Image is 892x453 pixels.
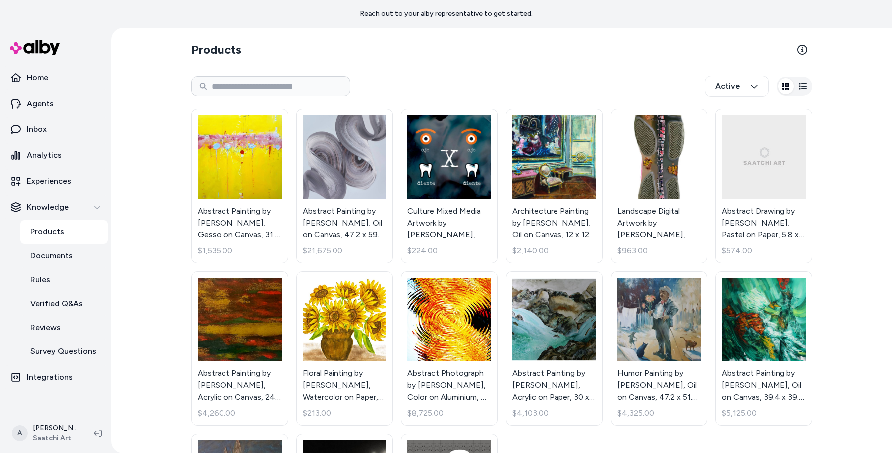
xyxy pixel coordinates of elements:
[27,98,54,110] p: Agents
[296,271,393,426] a: Floral Painting by Irina Afonskaya, Watercolor on Paper, 11.8 x 8.3 in - Fine Art Original Artwor...
[4,92,108,115] a: Agents
[30,345,96,357] p: Survey Questions
[20,340,108,363] a: Survey Questions
[30,250,73,262] p: Documents
[27,123,47,135] p: Inbox
[12,425,28,441] span: A
[20,220,108,244] a: Products
[191,42,241,58] h2: Products
[401,109,498,263] a: Culture Mixed Media Artwork by Ojolo Mirón, Digital on Paper, 30 x 30 in - Conceptual Original A...
[27,72,48,84] p: Home
[30,274,50,286] p: Rules
[611,271,708,426] a: Humor Painting by Vadim Kovalev, Oil on Canvas, 47.2 x 51.2 in - Large, Figurative Original Artwo...
[6,417,86,449] button: A[PERSON_NAME]Saatchi Art
[191,271,288,426] a: Abstract Painting by Heidi Khatami, Acrylic on Canvas, 24 x 30 in - Abstract Original Artwork For...
[296,109,393,263] a: Abstract Painting by Dragica Carlin, Oil on Canvas, 47.2 x 59.1 in - Large, Conceptual Original A...
[360,9,533,19] p: Reach out to your alby representative to get started.
[30,226,64,238] p: Products
[4,365,108,389] a: Integrations
[20,268,108,292] a: Rules
[401,271,498,426] a: Abstract Photograph by Sarah Scherf, Color on Aluminium, 60 x 45 in - Large, Fine Art Original Ar...
[30,298,83,310] p: Verified Q&As
[4,117,108,141] a: Inbox
[191,109,288,263] a: Abstract Painting by Nadine De Klerk Wolters, Gesso on Canvas, 31.5 x 31.5 in - Abstract Original...
[4,195,108,219] button: Knowledge
[4,66,108,90] a: Home
[27,175,71,187] p: Experiences
[33,423,78,433] p: [PERSON_NAME]
[30,322,61,334] p: Reviews
[4,169,108,193] a: Experiences
[27,149,62,161] p: Analytics
[715,271,812,426] a: Abstract Painting by Sergei Inkatov, Oil on Canvas, 39.4 x 39.4 in - Large, Abstract Original Art...
[705,76,769,97] button: Active
[20,292,108,316] a: Verified Q&As
[611,109,708,263] a: Landscape Digital Artwork by Regis Soler, Digital on Other, 8.7 x 15.7 in - Figurative Original A...
[27,201,69,213] p: Knowledge
[10,40,60,55] img: alby Logo
[20,316,108,340] a: Reviews
[506,109,603,263] a: Architecture Painting by Shelton Walsmith, Oil on Canvas, 12 x 12 in - Impressionism Original Art...
[33,433,78,443] span: Saatchi Art
[506,271,603,426] a: Abstract Painting by Walther Von Krenner, Acrylic on Paper, 30 x 22 in - Abstract Expressionism O...
[715,109,812,263] a: Abstract Drawing by Alessio Lucarini, Pastel on Paper, 5.8 x 8.3 in - Abstract Expressionism Orig...
[20,244,108,268] a: Documents
[4,143,108,167] a: Analytics
[27,371,73,383] p: Integrations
